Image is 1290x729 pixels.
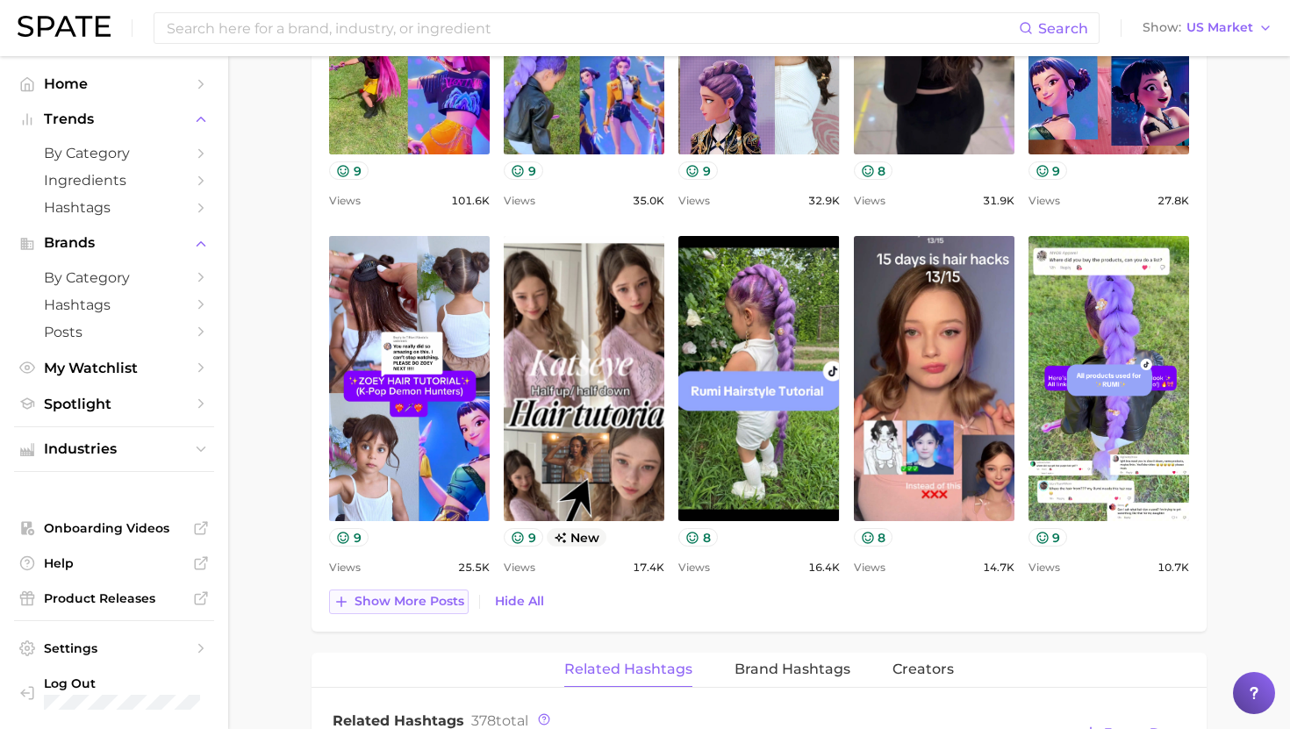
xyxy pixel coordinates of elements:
span: 16.4k [808,557,840,578]
span: Views [329,557,361,578]
span: Brand Hashtags [735,661,850,677]
span: Show [1143,23,1181,32]
span: Hashtags [44,199,184,216]
span: Ingredients [44,172,184,189]
span: Onboarding Videos [44,520,184,536]
span: US Market [1186,23,1253,32]
span: 32.9k [808,190,840,211]
button: 9 [329,161,369,180]
span: Settings [44,640,184,656]
a: Spotlight [14,390,214,418]
button: 9 [1028,161,1068,180]
span: Posts [44,324,184,340]
span: Spotlight [44,396,184,412]
a: My Watchlist [14,354,214,382]
span: total [471,712,528,729]
button: 8 [854,161,893,180]
button: 9 [1028,528,1068,547]
a: Settings [14,635,214,661]
span: Views [678,557,710,578]
span: Trends [44,111,184,127]
span: by Category [44,145,184,161]
span: Industries [44,441,184,457]
span: My Watchlist [44,360,184,376]
span: Views [678,190,710,211]
span: 378 [471,712,496,729]
span: 14.7k [983,557,1014,578]
span: 101.6k [451,190,490,211]
span: Views [854,557,885,578]
span: Views [504,190,535,211]
span: Hashtags [44,297,184,313]
span: Views [1028,190,1060,211]
a: Onboarding Videos [14,515,214,541]
span: Views [329,190,361,211]
a: Log out. Currently logged in with e-mail mathilde@spate.nyc. [14,670,214,715]
img: SPATE [18,16,111,37]
span: Product Releases [44,590,184,606]
a: by Category [14,139,214,167]
button: Brands [14,230,214,256]
button: ShowUS Market [1138,17,1277,39]
span: Search [1038,20,1088,37]
button: 9 [678,161,718,180]
a: Hashtags [14,194,214,221]
button: 9 [329,528,369,547]
span: Views [854,190,885,211]
span: Help [44,555,184,571]
span: Views [1028,557,1060,578]
span: Creators [892,661,954,677]
button: 9 [504,528,543,547]
span: 25.5k [458,557,490,578]
input: Search here for a brand, industry, or ingredient [165,13,1019,43]
button: 8 [854,528,893,547]
span: 10.7k [1157,557,1189,578]
button: 8 [678,528,718,547]
span: 35.0k [633,190,664,211]
span: 31.9k [983,190,1014,211]
span: Brands [44,235,184,251]
button: Trends [14,106,214,132]
a: Posts [14,318,214,346]
span: Home [44,75,184,92]
span: Related Hashtags [564,661,692,677]
button: Industries [14,436,214,462]
span: by Category [44,269,184,286]
button: 9 [504,161,543,180]
span: 27.8k [1157,190,1189,211]
span: Log Out [44,675,200,691]
a: Hashtags [14,291,214,318]
span: Hide All [495,594,544,609]
a: Home [14,70,214,97]
a: Help [14,550,214,576]
a: Ingredients [14,167,214,194]
a: by Category [14,264,214,291]
span: new [547,528,607,547]
span: Related Hashtags [333,712,464,729]
button: Show more posts [329,590,469,614]
span: Show more posts [355,594,464,609]
button: Hide All [491,590,548,613]
span: Views [504,557,535,578]
a: Product Releases [14,585,214,611]
span: 17.4k [633,557,664,578]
